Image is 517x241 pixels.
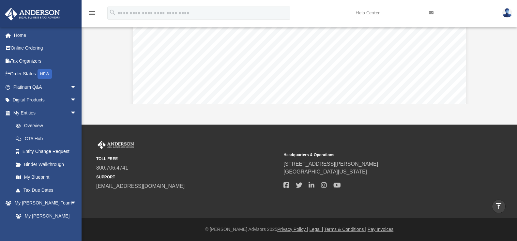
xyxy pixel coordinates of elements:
[5,106,86,119] a: My Entitiesarrow_drop_down
[9,184,86,197] a: Tax Due Dates
[96,174,279,180] small: SUPPORT
[9,145,86,158] a: Entity Change Request
[82,226,517,233] div: © [PERSON_NAME] Advisors 2025
[96,165,128,171] a: 800.706.4741
[70,197,83,210] span: arrow_drop_down
[9,132,86,145] a: CTA Hub
[96,141,135,149] img: Anderson Advisors Platinum Portal
[324,227,366,232] a: Terms & Conditions |
[175,44,237,50] span: Tuscan Sound Homes Inc
[5,29,86,42] a: Home
[5,68,86,81] a: Order StatusNEW
[70,106,83,120] span: arrow_drop_down
[9,209,80,230] a: My [PERSON_NAME] Team
[175,58,202,64] span: Manager(s)
[310,227,323,232] a: Legal |
[96,183,185,189] a: [EMAIL_ADDRESS][DOMAIN_NAME]
[502,8,512,18] img: User Pic
[175,71,265,77] span: [PERSON_NAME] [PERSON_NAME]
[3,8,62,21] img: Anderson Advisors Platinum Portal
[175,85,251,93] span: Entity Tax Information
[264,101,266,107] span: -
[5,197,83,210] a: My [PERSON_NAME] Teamarrow_drop_down
[9,158,86,171] a: Binder Walkthrough
[283,169,367,174] a: [GEOGRAPHIC_DATA][US_STATE]
[88,12,96,17] a: menu
[175,101,191,107] span: EIN #:
[88,9,96,17] i: menu
[9,171,83,184] a: My Blueprint
[5,94,86,107] a: Digital Productsarrow_drop_down
[70,94,83,107] span: arrow_drop_down
[334,29,360,35] span: Ownership
[495,202,503,210] i: vertical_align_top
[195,29,202,35] span: (s)
[334,44,348,50] span: 100%
[96,156,279,162] small: TOLL FREE
[5,42,86,55] a: Online Ordering
[9,119,86,132] a: Overview
[277,227,308,232] a: Privacy Policy |
[283,152,466,158] small: Headquarters & Operations
[266,101,287,107] span: 3026349
[70,81,83,94] span: arrow_drop_down
[5,81,86,94] a: Platinum Q&Aarrow_drop_down
[38,69,52,79] div: NEW
[5,54,86,68] a: Tax Organizers
[492,200,506,213] a: vertical_align_top
[109,9,116,16] i: search
[368,227,393,232] a: Pay Invoices
[283,161,378,167] a: [STREET_ADDRESS][PERSON_NAME]
[175,29,195,35] span: Member
[258,101,264,107] span: 86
